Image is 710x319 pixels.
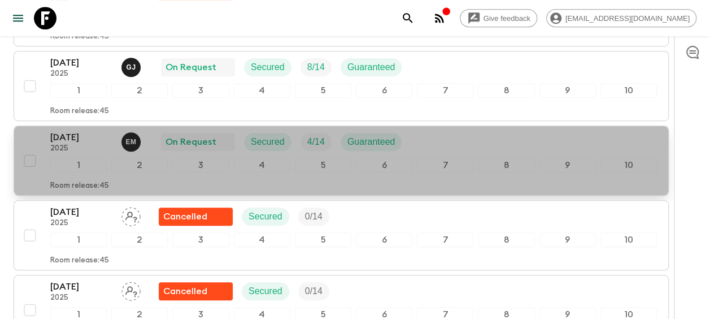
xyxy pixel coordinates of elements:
div: Trip Fill [298,208,329,226]
p: 2025 [50,144,112,153]
p: 4 / 14 [307,135,325,149]
div: 2 [111,83,168,98]
div: Secured [244,133,291,151]
button: [DATE]2025Gerald JohnOn RequestSecuredTrip FillGuaranteed12345678910Room release:45 [14,51,669,121]
p: On Request [165,135,216,149]
div: 2 [111,158,168,173]
div: 1 [50,232,107,247]
span: Gerald John [121,61,143,70]
div: 1 [50,158,107,173]
div: [EMAIL_ADDRESS][DOMAIN_NAME] [546,9,696,27]
div: 10 [600,158,657,173]
div: 4 [234,158,290,173]
div: 8 [478,232,534,247]
div: Flash Pack cancellation [159,282,233,300]
div: 7 [417,158,473,173]
p: 2025 [50,294,112,303]
p: Guaranteed [347,61,395,74]
div: 2 [111,232,168,247]
p: Secured [249,210,282,223]
div: Secured [244,58,291,76]
div: Flash Pack cancellation [159,208,233,226]
div: 9 [539,232,596,247]
span: Assign pack leader [121,285,141,294]
p: [DATE] [50,131,112,144]
span: Emanuel Munisi [121,136,143,145]
p: Secured [251,135,285,149]
div: 7 [417,83,473,98]
div: 9 [539,83,596,98]
button: EM [121,132,143,152]
div: 4 [234,83,290,98]
p: [DATE] [50,56,112,70]
div: 8 [478,83,534,98]
span: Give feedback [477,14,537,23]
div: 9 [539,158,596,173]
a: Give feedback [460,9,537,27]
button: GJ [121,58,143,77]
div: 10 [600,232,657,247]
div: 7 [417,232,473,247]
span: [EMAIL_ADDRESS][DOMAIN_NAME] [559,14,696,23]
p: 8 / 14 [307,61,325,74]
p: [DATE] [50,205,112,219]
p: Room release: 45 [50,107,109,116]
div: 6 [356,232,412,247]
div: 1 [50,83,107,98]
p: E M [125,137,136,146]
p: Room release: 45 [50,182,109,191]
p: Cancelled [163,210,207,223]
p: 0 / 14 [305,284,323,298]
div: 4 [234,232,290,247]
div: 3 [172,232,229,247]
button: [DATE]2025Emanuel MunisiOn RequestSecuredTrip FillGuaranteed12345678910Room release:45 [14,126,669,196]
div: 3 [172,83,229,98]
p: G J [126,63,136,72]
div: 3 [172,158,229,173]
div: 10 [600,83,657,98]
p: Room release: 45 [50,256,109,265]
p: Secured [251,61,285,74]
p: [DATE] [50,280,112,294]
button: search adventures [397,7,419,29]
div: 5 [295,158,351,173]
p: Room release: 45 [50,32,109,41]
div: Trip Fill [300,58,332,76]
div: Trip Fill [300,133,332,151]
p: 2025 [50,219,112,228]
div: 8 [478,158,534,173]
p: On Request [165,61,216,74]
p: 0 / 14 [305,210,323,223]
p: Secured [249,284,282,298]
p: Cancelled [163,284,207,298]
div: 6 [356,83,412,98]
div: 5 [295,83,351,98]
button: menu [7,7,29,29]
button: [DATE]2025Assign pack leaderFlash Pack cancellationSecuredTrip Fill12345678910Room release:45 [14,200,669,270]
div: 6 [356,158,412,173]
p: Guaranteed [347,135,395,149]
span: Assign pack leader [121,210,141,219]
div: Secured [242,282,289,300]
div: Trip Fill [298,282,329,300]
div: Secured [242,208,289,226]
p: 2025 [50,70,112,79]
div: 5 [295,232,351,247]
